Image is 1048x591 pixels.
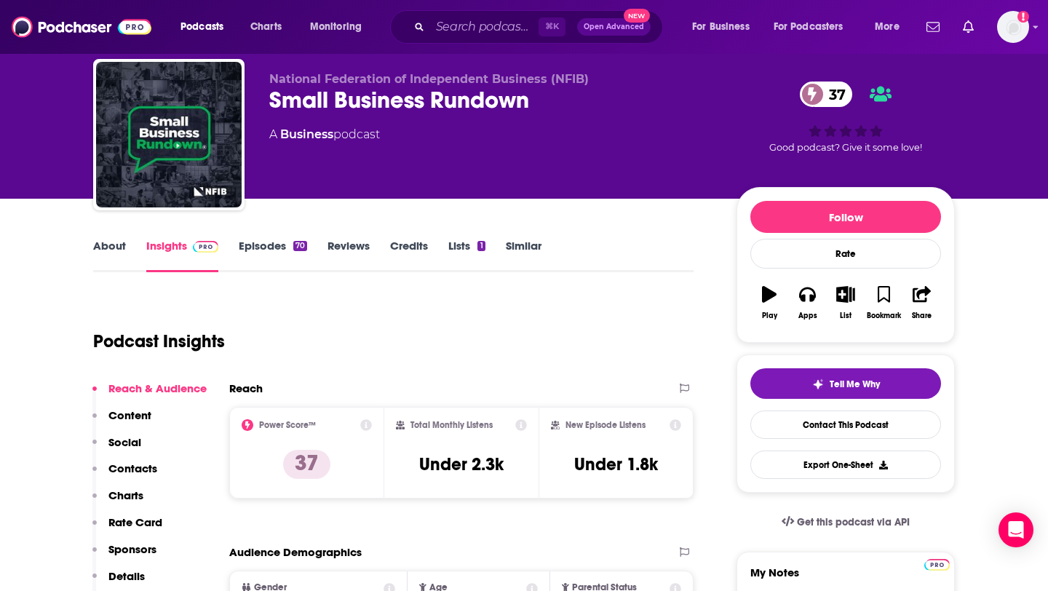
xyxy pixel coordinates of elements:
[310,17,362,37] span: Monitoring
[92,408,151,435] button: Content
[92,542,156,569] button: Sponsors
[229,545,362,559] h2: Audience Demographics
[108,461,157,475] p: Contacts
[769,142,922,153] span: Good podcast? Give it some love!
[750,239,941,269] div: Rate
[410,420,493,430] h2: Total Monthly Listens
[390,239,428,272] a: Credits
[108,488,143,502] p: Charts
[327,239,370,272] a: Reviews
[997,11,1029,43] img: User Profile
[924,559,950,571] img: Podchaser Pro
[750,368,941,399] button: tell me why sparkleTell Me Why
[797,516,910,528] span: Get this podcast via API
[865,15,918,39] button: open menu
[830,378,880,390] span: Tell Me Why
[764,15,865,39] button: open menu
[867,312,901,320] div: Bookmark
[241,15,290,39] a: Charts
[92,435,141,462] button: Social
[770,504,921,540] a: Get this podcast via API
[788,277,826,329] button: Apps
[280,127,333,141] a: Business
[146,239,218,272] a: InsightsPodchaser Pro
[840,312,851,320] div: List
[180,17,223,37] span: Podcasts
[93,239,126,272] a: About
[269,72,589,86] span: National Federation of Independent Business (NFIB)
[565,420,646,430] h2: New Episode Listens
[170,15,242,39] button: open menu
[750,451,941,479] button: Export One-Sheet
[93,330,225,352] h1: Podcast Insights
[912,312,932,320] div: Share
[865,277,902,329] button: Bookmark
[12,13,151,41] img: Podchaser - Follow, Share and Rate Podcasts
[957,15,980,39] a: Show notifications dropdown
[229,381,263,395] h2: Reach
[239,239,307,272] a: Episodes70
[750,566,941,591] label: My Notes
[574,453,658,475] h3: Under 1.8k
[96,62,242,207] img: Small Business Rundown
[539,17,565,36] span: ⌘ K
[300,15,381,39] button: open menu
[293,241,307,251] div: 70
[108,408,151,422] p: Content
[762,312,777,320] div: Play
[259,420,316,430] h2: Power Score™
[774,17,843,37] span: For Podcasters
[92,381,207,408] button: Reach & Audience
[903,277,941,329] button: Share
[997,11,1029,43] span: Logged in as notablypr2
[419,453,504,475] h3: Under 2.3k
[921,15,945,39] a: Show notifications dropdown
[624,9,650,23] span: New
[1017,11,1029,23] svg: Add a profile image
[924,557,950,571] a: Pro website
[577,18,651,36] button: Open AdvancedNew
[448,239,485,272] a: Lists1
[92,515,162,542] button: Rate Card
[750,201,941,233] button: Follow
[250,17,282,37] span: Charts
[283,450,330,479] p: 37
[692,17,750,37] span: For Business
[108,542,156,556] p: Sponsors
[108,435,141,449] p: Social
[800,82,853,107] a: 37
[430,15,539,39] input: Search podcasts, credits, & more...
[108,569,145,583] p: Details
[108,381,207,395] p: Reach & Audience
[875,17,900,37] span: More
[814,82,853,107] span: 37
[92,461,157,488] button: Contacts
[827,277,865,329] button: List
[737,72,955,162] div: 37Good podcast? Give it some love!
[999,512,1033,547] div: Open Intercom Messenger
[584,23,644,31] span: Open Advanced
[108,515,162,529] p: Rate Card
[798,312,817,320] div: Apps
[997,11,1029,43] button: Show profile menu
[750,410,941,439] a: Contact This Podcast
[269,126,380,143] div: A podcast
[750,277,788,329] button: Play
[193,241,218,253] img: Podchaser Pro
[682,15,768,39] button: open menu
[404,10,677,44] div: Search podcasts, credits, & more...
[812,378,824,390] img: tell me why sparkle
[477,241,485,251] div: 1
[92,488,143,515] button: Charts
[506,239,541,272] a: Similar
